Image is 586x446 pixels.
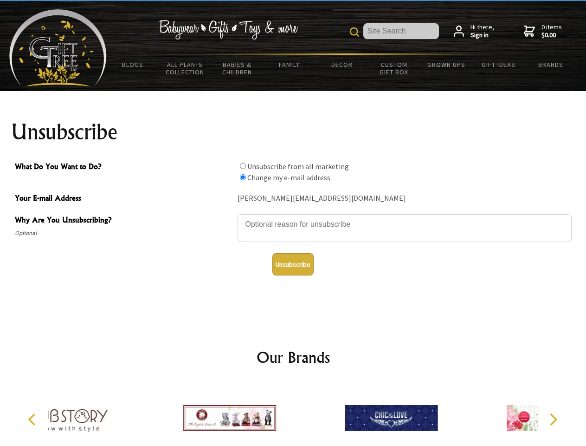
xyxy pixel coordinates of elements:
a: Decor [316,55,368,74]
a: 0 items$0.00 [524,23,562,39]
strong: $0.00 [541,31,562,39]
input: What Do You Want to Do? [240,163,246,169]
label: Change my e-mail address [247,173,330,182]
img: Babyware - Gifts - Toys and more... [9,9,107,86]
span: What Do You Want to Do? [15,161,233,174]
h1: Unsubscribe [11,121,575,143]
a: Babies & Children [211,55,264,82]
button: Unsubscribe [272,253,314,275]
img: Babywear - Gifts - Toys & more [159,20,298,39]
a: BLOGS [107,55,159,74]
input: Site Search [363,23,439,39]
a: Custom Gift Box [368,55,420,82]
button: Previous [23,409,44,430]
a: Grown Ups [420,55,472,74]
button: Next [543,409,563,430]
img: product search [350,27,359,37]
h2: Our Brands [19,346,568,368]
textarea: Why Are You Unsubscribing? [238,214,572,242]
span: 0 items [541,23,562,39]
a: Family [264,55,316,74]
span: Hi there, [470,23,494,39]
a: Brands [525,55,577,74]
div: [PERSON_NAME][EMAIL_ADDRESS][DOMAIN_NAME] [238,191,572,206]
span: Optional [15,228,233,239]
span: Your E-mail Address [15,192,233,206]
label: Unsubscribe from all marketing [247,162,349,171]
span: Why Are You Unsubscribing? [15,214,233,228]
a: Gift Ideas [472,55,525,74]
a: Hi there,Sign in [454,23,494,39]
strong: Sign in [470,31,494,39]
input: What Do You Want to Do? [240,174,246,180]
a: All Plants Collection [159,55,212,82]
